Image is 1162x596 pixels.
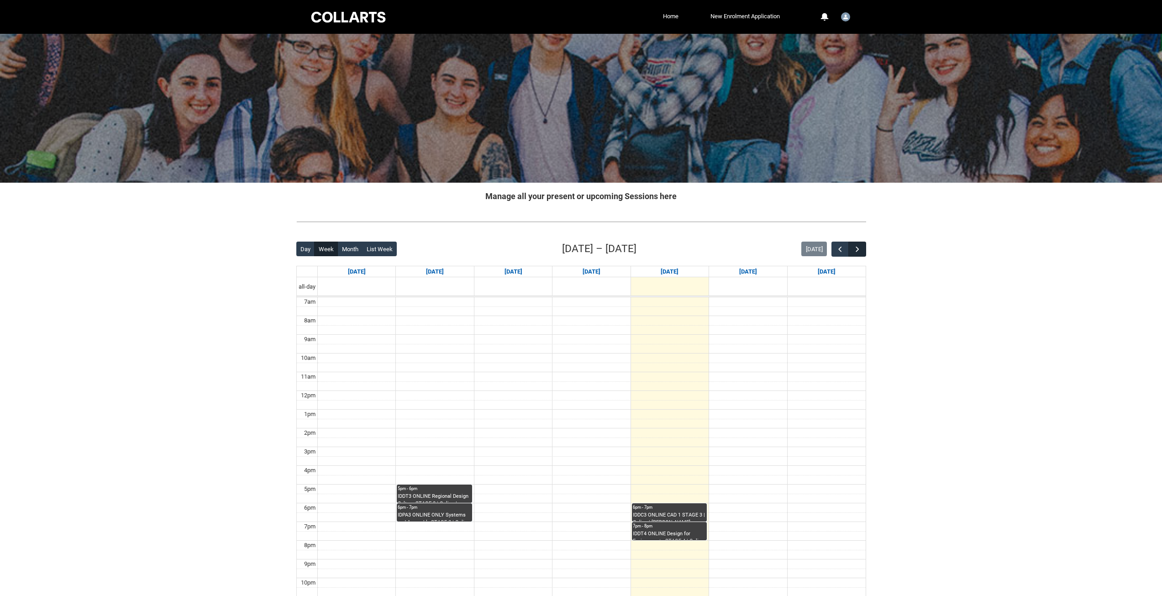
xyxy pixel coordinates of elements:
[337,242,363,256] button: Month
[302,522,317,531] div: 7pm
[633,504,706,511] div: 6pm - 7pm
[398,512,471,522] div: IDPA3 ONLINE ONLY Systems and Assembly STAGE 3 | Online | [PERSON_NAME]
[314,242,338,256] button: Week
[801,242,827,256] button: [DATE]
[633,530,706,540] div: IDDT4 ONLINE Design for Environments STAGE 4 | Online | [PERSON_NAME]
[302,297,317,306] div: 7am
[562,241,636,257] h2: [DATE] – [DATE]
[661,10,681,23] a: Home
[398,504,471,511] div: 6pm - 7pm
[839,9,852,23] button: User Profile zhimstedt.7323
[302,503,317,512] div: 6pm
[398,493,471,503] div: IDDT3 ONLINE Regional Design Culture STAGE 3 | Online | [PERSON_NAME]
[633,523,706,529] div: 7pm - 8pm
[398,485,471,492] div: 5pm - 6pm
[302,316,317,325] div: 8am
[299,578,317,587] div: 10pm
[302,559,317,569] div: 9pm
[302,485,317,494] div: 5pm
[841,12,850,21] img: zhimstedt.7323
[708,10,782,23] a: New Enrolment Application
[299,353,317,363] div: 10am
[633,512,706,522] div: IDDC3 ONLINE CAD 1 STAGE 3 | Online | [PERSON_NAME]
[302,428,317,438] div: 2pm
[297,282,317,291] span: all-day
[424,266,446,277] a: Go to August 11, 2025
[831,242,849,257] button: Previous Week
[816,266,837,277] a: Go to August 16, 2025
[302,447,317,456] div: 3pm
[299,372,317,381] div: 11am
[302,541,317,550] div: 8pm
[296,190,866,202] h2: Manage all your present or upcoming Sessions here
[848,242,866,257] button: Next Week
[659,266,680,277] a: Go to August 14, 2025
[302,335,317,344] div: 9am
[362,242,397,256] button: List Week
[296,217,866,227] img: REDU_GREY_LINE
[302,410,317,419] div: 1pm
[302,466,317,475] div: 4pm
[737,266,759,277] a: Go to August 15, 2025
[503,266,524,277] a: Go to August 12, 2025
[581,266,602,277] a: Go to August 13, 2025
[346,266,368,277] a: Go to August 10, 2025
[296,242,315,256] button: Day
[299,391,317,400] div: 12pm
